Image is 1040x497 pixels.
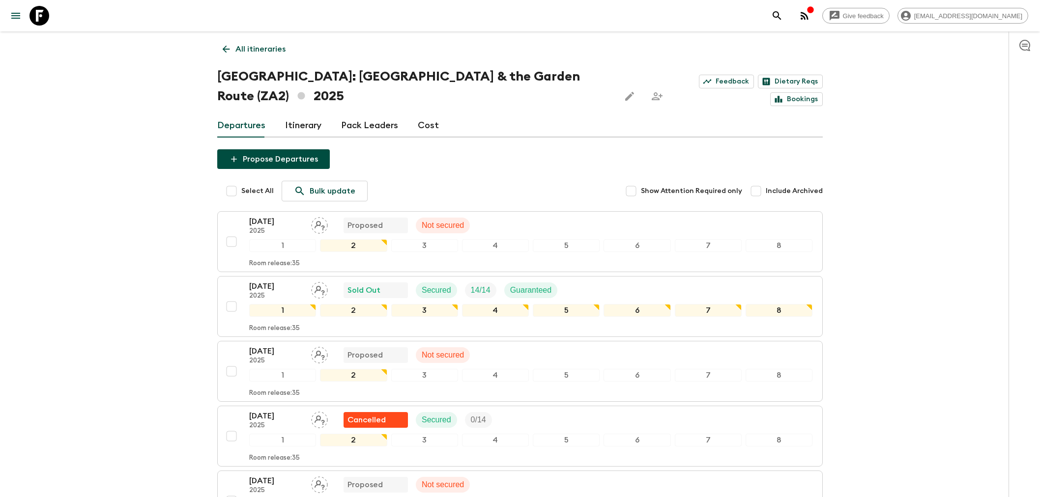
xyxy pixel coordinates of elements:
button: [DATE]2025Assign pack leaderSold OutSecuredTrip FillGuaranteed12345678Room release:35 [217,276,823,337]
div: 2 [320,369,387,382]
span: Give feedback [838,12,889,20]
button: search adventures [767,6,787,26]
a: All itineraries [217,39,291,59]
div: Flash Pack cancellation [344,412,408,428]
p: Not secured [422,349,464,361]
div: 7 [675,369,742,382]
button: Edit this itinerary [620,86,639,106]
div: Trip Fill [465,282,496,298]
p: Secured [422,284,451,296]
span: Assign pack leader [311,414,328,422]
div: 4 [462,369,529,382]
div: 8 [746,304,812,317]
div: 1 [249,239,316,252]
p: Not secured [422,220,464,231]
span: Select All [241,186,274,196]
a: Itinerary [285,114,321,138]
div: Secured [416,282,457,298]
p: Room release: 35 [249,325,300,332]
button: [DATE]2025Assign pack leaderProposedNot secured12345678Room release:35 [217,211,823,272]
p: Proposed [347,349,383,361]
span: Include Archived [766,186,823,196]
span: Share this itinerary [647,86,667,106]
div: 1 [249,434,316,446]
span: Assign pack leader [311,479,328,487]
p: [DATE] [249,345,303,357]
p: Room release: 35 [249,260,300,268]
div: 2 [320,239,387,252]
p: [DATE] [249,216,303,227]
div: 2 [320,304,387,317]
div: Trip Fill [465,412,492,428]
div: 4 [462,239,529,252]
div: 5 [533,304,600,317]
a: Bulk update [282,181,368,201]
div: 6 [604,304,670,317]
p: Proposed [347,479,383,491]
p: Proposed [347,220,383,231]
div: 5 [533,369,600,382]
a: Feedback [699,75,754,88]
a: Pack Leaders [341,114,398,138]
a: Bookings [770,92,823,106]
div: 7 [675,304,742,317]
button: Propose Departures [217,149,330,169]
p: Guaranteed [510,284,552,296]
a: Give feedback [822,8,890,24]
button: menu [6,6,26,26]
span: Show Attention Required only [641,186,742,196]
div: 2 [320,434,387,446]
a: Cost [418,114,439,138]
div: 8 [746,239,812,252]
p: Room release: 35 [249,389,300,397]
p: 2025 [249,357,303,365]
p: Not secured [422,479,464,491]
p: Secured [422,414,451,426]
p: Room release: 35 [249,454,300,462]
p: All itineraries [235,43,286,55]
p: [DATE] [249,280,303,292]
div: Not secured [416,347,470,363]
p: Cancelled [347,414,386,426]
div: 5 [533,434,600,446]
span: Assign pack leader [311,285,328,293]
div: 1 [249,369,316,382]
button: [DATE]2025Assign pack leaderFlash Pack cancellationSecuredTrip Fill12345678Room release:35 [217,406,823,467]
h1: [GEOGRAPHIC_DATA]: [GEOGRAPHIC_DATA] & the Garden Route (ZA2) 2025 [217,67,612,106]
div: 6 [604,239,670,252]
p: 0 / 14 [471,414,486,426]
span: Assign pack leader [311,220,328,228]
div: 3 [391,304,458,317]
div: Not secured [416,477,470,493]
div: 6 [604,434,670,446]
div: 7 [675,239,742,252]
p: Sold Out [347,284,380,296]
div: [EMAIL_ADDRESS][DOMAIN_NAME] [897,8,1028,24]
span: [EMAIL_ADDRESS][DOMAIN_NAME] [909,12,1028,20]
div: 4 [462,434,529,446]
div: 3 [391,239,458,252]
span: Assign pack leader [311,350,328,358]
p: [DATE] [249,410,303,422]
a: Departures [217,114,265,138]
div: 8 [746,434,812,446]
p: 2025 [249,227,303,235]
p: 14 / 14 [471,284,491,296]
div: 3 [391,434,458,446]
div: 1 [249,304,316,317]
p: 2025 [249,487,303,495]
button: [DATE]2025Assign pack leaderProposedNot secured12345678Room release:35 [217,341,823,402]
p: Bulk update [310,185,355,197]
div: 6 [604,369,670,382]
div: Secured [416,412,457,428]
a: Dietary Reqs [758,75,823,88]
p: 2025 [249,422,303,430]
div: Not secured [416,218,470,233]
div: 3 [391,369,458,382]
p: [DATE] [249,475,303,487]
div: 8 [746,369,812,382]
div: 7 [675,434,742,446]
div: 5 [533,239,600,252]
p: 2025 [249,292,303,300]
div: 4 [462,304,529,317]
